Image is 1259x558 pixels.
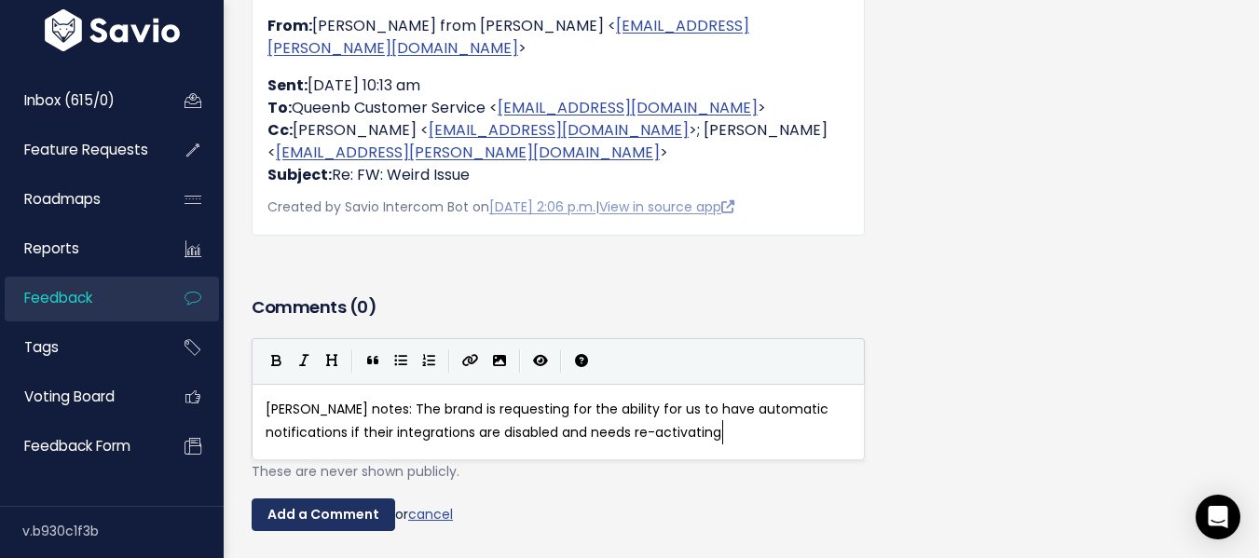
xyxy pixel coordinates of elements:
i: | [351,349,353,373]
strong: Cc: [267,119,293,141]
button: Create Link [456,347,486,375]
p: [PERSON_NAME] from [PERSON_NAME] < > [267,15,849,60]
strong: Subject: [267,164,332,185]
a: Tags [5,326,155,369]
a: [EMAIL_ADDRESS][DOMAIN_NAME] [498,97,758,118]
span: Reports [24,238,79,258]
span: Inbox (615/0) [24,90,115,110]
i: | [560,349,562,373]
strong: From: [267,15,312,36]
a: Feedback [5,277,155,320]
a: [EMAIL_ADDRESS][PERSON_NAME][DOMAIN_NAME] [276,142,660,163]
a: Inbox (615/0) [5,79,155,122]
button: Generic List [387,347,415,375]
button: Numbered List [415,347,443,375]
a: Feature Requests [5,129,155,171]
strong: To: [267,97,292,118]
button: Markdown Guide [568,347,595,375]
button: Bold [262,347,290,375]
span: These are never shown publicly. [252,462,459,481]
i: | [448,349,450,373]
a: Feedback form [5,425,155,468]
a: [EMAIL_ADDRESS][PERSON_NAME][DOMAIN_NAME] [267,15,749,59]
a: [EMAIL_ADDRESS][DOMAIN_NAME] [429,119,689,141]
i: | [519,349,521,373]
a: Reports [5,227,155,270]
span: Tags [24,337,59,357]
strong: Sent: [267,75,308,96]
a: Voting Board [5,375,155,418]
div: or [252,498,865,532]
img: logo-white.9d6f32f41409.svg [40,9,185,51]
p: [DATE] 10:13 am Queenb Customer Service < > [PERSON_NAME] < >; [PERSON_NAME] < > Re: FW: Weird Issue [267,75,849,186]
div: v.b930c1f3b [22,507,224,555]
button: Toggle Preview [527,347,554,375]
button: Import an image [486,347,513,375]
span: Feedback form [24,436,130,456]
span: Created by Savio Intercom Bot on | [267,197,734,216]
span: Feature Requests [24,140,148,159]
span: 0 [357,295,368,319]
button: Italic [290,347,318,375]
h3: Comments ( ) [252,294,865,320]
span: Voting Board [24,387,115,406]
span: [PERSON_NAME] notes: The brand is requesting for the ability for us to have automatic notificatio... [266,400,832,442]
div: Open Intercom Messenger [1196,495,1240,539]
a: Roadmaps [5,178,155,221]
button: Heading [318,347,346,375]
input: Add a Comment [252,498,395,532]
a: cancel [408,504,453,523]
span: Feedback [24,288,92,307]
a: View in source app [599,197,734,216]
span: Roadmaps [24,189,101,209]
button: Quote [359,347,387,375]
a: [DATE] 2:06 p.m. [489,197,595,216]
